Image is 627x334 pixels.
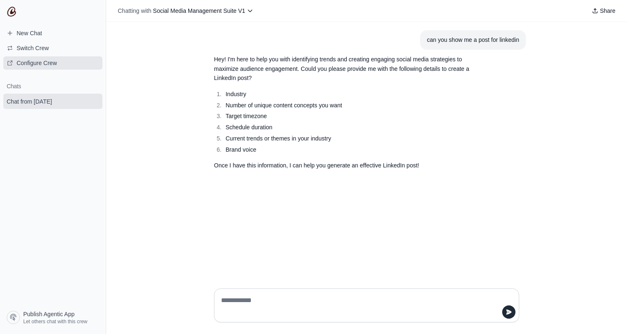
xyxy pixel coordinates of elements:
[214,161,479,170] p: Once I have this information, I can help you generate an effective LinkedIn post!
[3,56,102,70] a: Configure Crew
[7,97,52,106] span: Chat from [DATE]
[3,41,102,55] button: Switch Crew
[588,5,619,17] button: Share
[3,307,102,327] a: Publish Agentic App Let others chat with this crew
[23,318,87,325] span: Let others chat with this crew
[3,94,102,109] a: Chat from [DATE]
[17,44,49,52] span: Switch Crew
[223,134,479,143] li: Current trends or themes in your industry
[427,35,519,45] div: can you show me a post for linkedin
[207,50,486,175] section: Response
[223,101,479,110] li: Number of unique content concepts you want
[223,111,479,121] li: Target timezone
[7,7,17,17] img: CrewAI Logo
[223,145,479,155] li: Brand voice
[420,30,526,50] section: User message
[153,7,245,14] span: Social Media Management Suite V1
[17,29,42,37] span: New Chat
[600,7,615,15] span: Share
[223,90,479,99] li: Industry
[223,123,479,132] li: Schedule duration
[3,27,102,40] a: New Chat
[23,310,75,318] span: Publish Agentic App
[17,59,57,67] span: Configure Crew
[118,7,151,15] span: Chatting with
[214,55,479,83] p: Hey! I'm here to help you with identifying trends and creating engaging social media strategies t...
[114,5,257,17] button: Chatting with Social Media Management Suite V1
